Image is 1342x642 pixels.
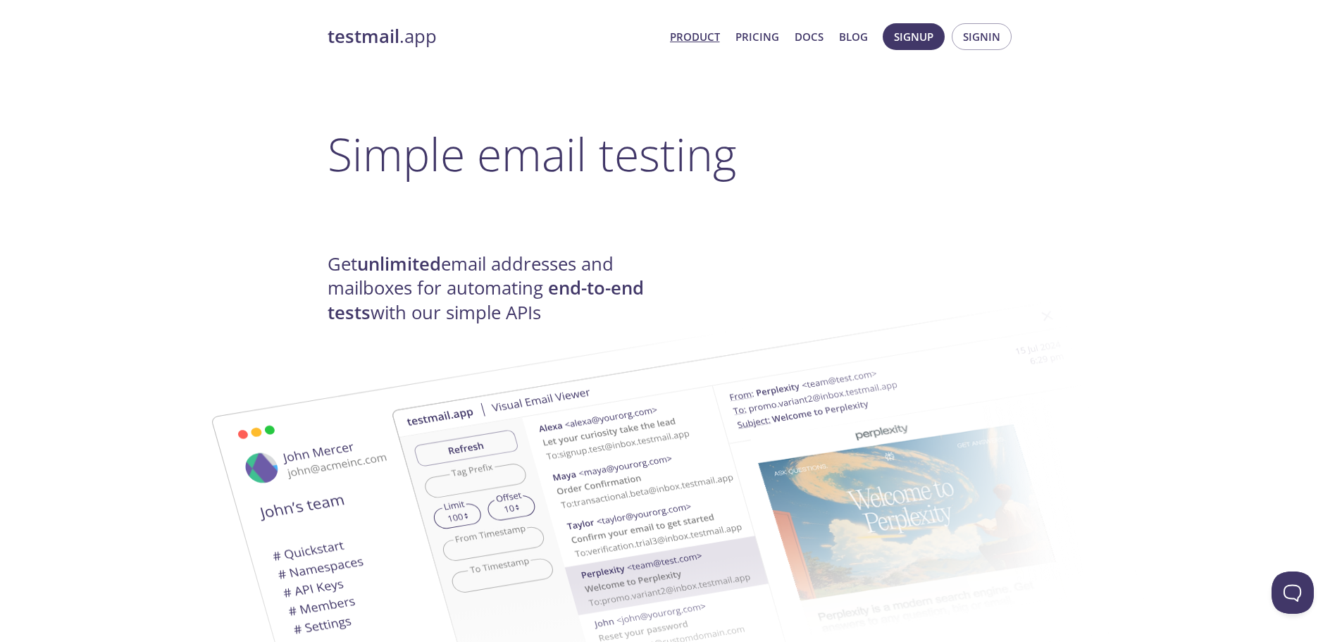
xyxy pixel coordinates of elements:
[894,27,933,46] span: Signup
[963,27,1000,46] span: Signin
[328,252,671,325] h4: Get email addresses and mailboxes for automating with our simple APIs
[952,23,1012,50] button: Signin
[357,252,441,276] strong: unlimited
[883,23,945,50] button: Signup
[1272,572,1314,614] iframe: Help Scout Beacon - Open
[735,27,779,46] a: Pricing
[328,24,399,49] strong: testmail
[328,25,659,49] a: testmail.app
[795,27,824,46] a: Docs
[670,27,720,46] a: Product
[328,127,1015,181] h1: Simple email testing
[839,27,868,46] a: Blog
[328,276,644,324] strong: end-to-end tests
